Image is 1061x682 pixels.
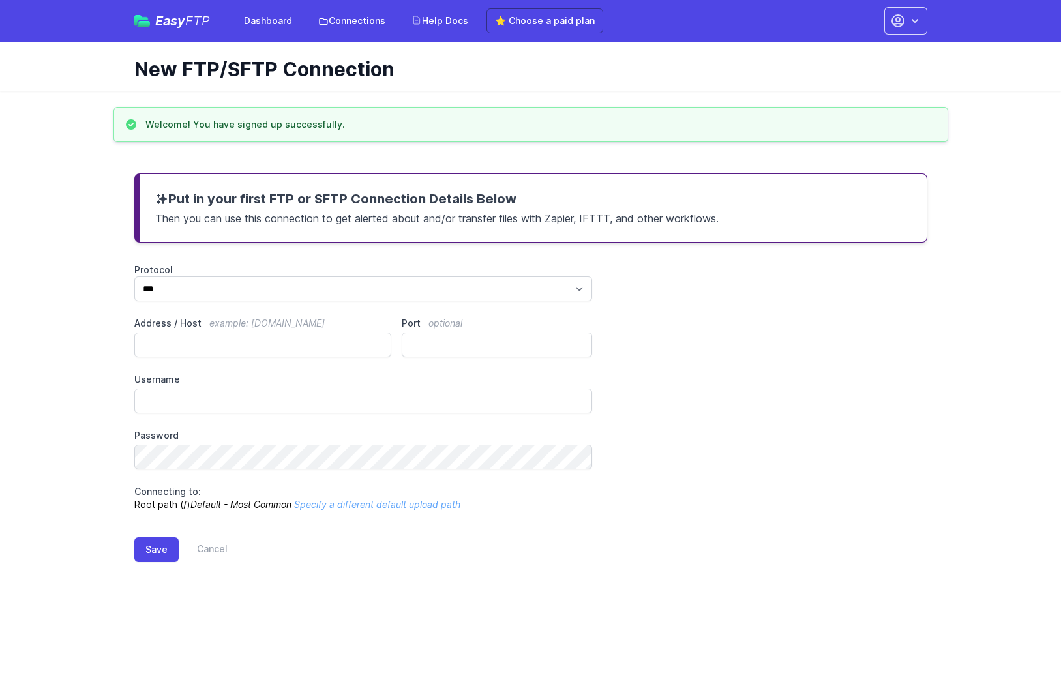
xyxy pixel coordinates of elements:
[402,317,592,330] label: Port
[134,373,593,386] label: Username
[236,9,300,33] a: Dashboard
[134,537,179,562] button: Save
[404,9,476,33] a: Help Docs
[134,486,201,497] span: Connecting to:
[155,208,911,226] p: Then you can use this connection to get alerted about and/or transfer files with Zapier, IFTTT, a...
[428,318,462,329] span: optional
[155,14,210,27] span: Easy
[134,14,210,27] a: EasyFTP
[190,499,291,510] i: Default - Most Common
[179,537,228,562] a: Cancel
[134,263,593,276] label: Protocol
[185,13,210,29] span: FTP
[155,190,911,208] h3: Put in your first FTP or SFTP Connection Details Below
[294,499,460,510] a: Specify a different default upload path
[134,15,150,27] img: easyftp_logo.png
[134,485,593,511] p: Root path (/)
[209,318,325,329] span: example: [DOMAIN_NAME]
[310,9,393,33] a: Connections
[134,317,392,330] label: Address / Host
[486,8,603,33] a: ⭐ Choose a paid plan
[145,118,345,131] h3: Welcome! You have signed up successfully.
[134,429,593,442] label: Password
[134,57,917,81] h1: New FTP/SFTP Connection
